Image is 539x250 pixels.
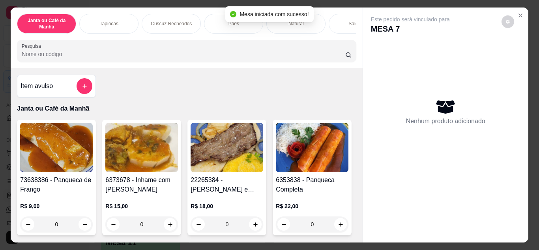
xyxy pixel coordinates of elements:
[228,21,239,27] p: Pães
[151,21,192,27] p: Cuscuz Recheados
[371,15,450,23] p: Este pedido será vinculado para
[277,218,290,231] button: decrease-product-quantity
[191,175,263,194] h4: 22265384 - [PERSON_NAME] e Carne de Sol
[20,175,93,194] h4: 73638386 - Panqueca de Frango
[191,202,263,210] p: R$ 18,00
[240,11,309,17] span: Mesa iniciada com sucesso!
[276,175,348,194] h4: 6353838 - Panqueca Completa
[105,202,178,210] p: R$ 15,00
[502,15,514,28] button: decrease-product-quantity
[105,123,178,172] img: product-image
[230,11,236,17] span: check-circle
[79,218,91,231] button: increase-product-quantity
[22,50,345,58] input: Pesquisa
[24,17,69,30] p: Janta ou Café da Manhã
[17,104,356,113] p: Janta ou Café da Manhã
[334,218,347,231] button: increase-product-quantity
[21,81,53,91] h4: Item avulso
[406,117,485,126] p: Nenhum produto adicionado
[348,21,368,27] p: Salgados
[288,21,304,27] p: Natural
[191,123,263,172] img: product-image
[514,9,527,22] button: Close
[20,123,93,172] img: product-image
[100,21,118,27] p: Tapiocas
[249,218,262,231] button: increase-product-quantity
[192,218,205,231] button: decrease-product-quantity
[22,218,34,231] button: decrease-product-quantity
[105,175,178,194] h4: 6373678 - Inhame com [PERSON_NAME]
[22,43,44,49] label: Pesquisa
[107,218,120,231] button: decrease-product-quantity
[371,23,450,34] p: MESA 7
[276,202,348,210] p: R$ 22,00
[77,78,92,94] button: add-separate-item
[20,202,93,210] p: R$ 9,00
[164,218,176,231] button: increase-product-quantity
[276,123,348,172] img: product-image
